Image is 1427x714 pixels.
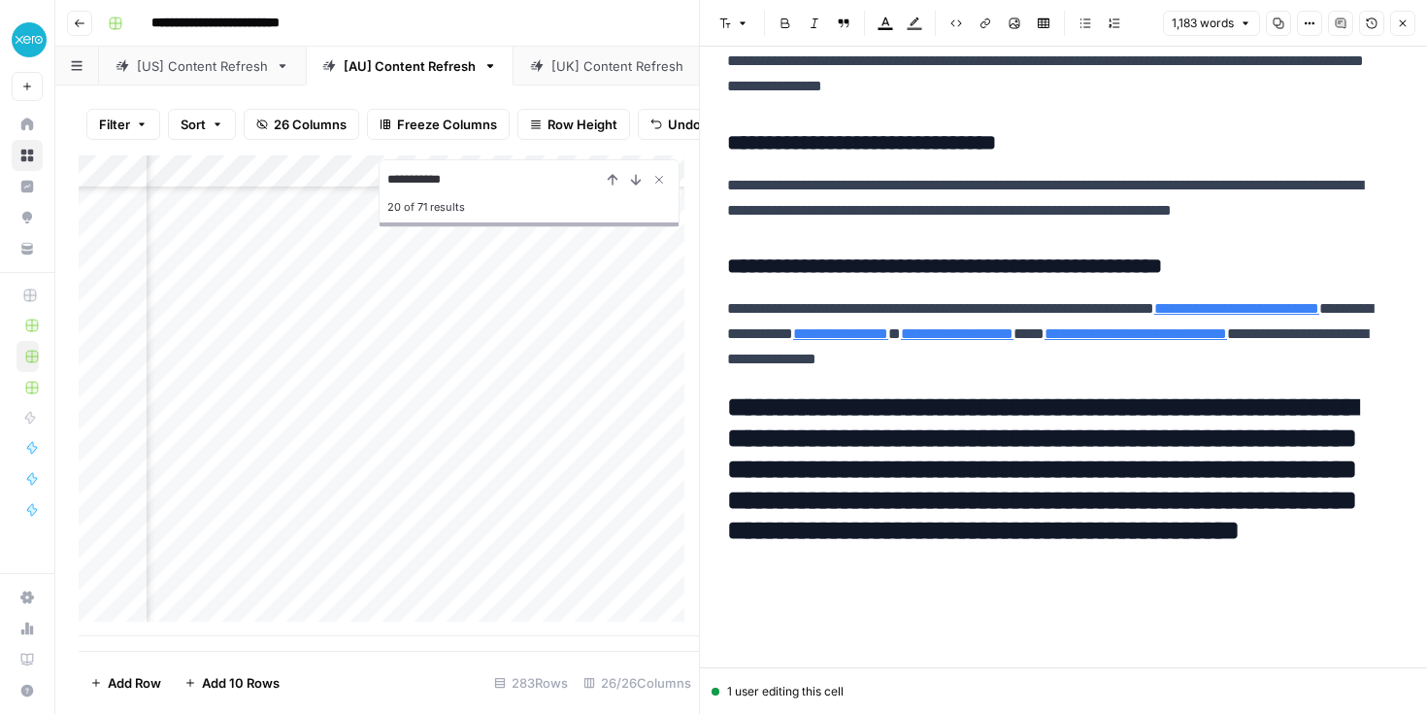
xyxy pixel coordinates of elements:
span: Filter [99,115,130,134]
a: Home [12,109,43,140]
a: [[GEOGRAPHIC_DATA]] Content Refresh [514,47,834,85]
button: Workspace: XeroOps [12,16,43,64]
a: Settings [12,582,43,613]
a: Insights [12,171,43,202]
span: 1,183 words [1172,15,1234,32]
a: Your Data [12,233,43,264]
div: [US] Content Refresh [137,56,268,76]
span: 26 Columns [274,115,347,134]
div: 26/26 Columns [576,667,699,698]
a: Opportunities [12,202,43,233]
div: 283 Rows [486,667,576,698]
span: Freeze Columns [397,115,497,134]
span: Add 10 Rows [202,673,280,693]
button: Close Search [647,168,671,191]
span: Add Row [108,673,161,693]
button: Next Result [624,168,647,191]
button: Freeze Columns [367,109,510,140]
a: Learning Hub [12,644,43,675]
button: Undo [638,109,713,140]
button: Add Row [79,667,173,698]
div: 1 user editing this cell [712,683,1415,700]
button: Sort [168,109,236,140]
span: Undo [668,115,701,134]
button: Filter [86,109,160,140]
span: Row Height [548,115,617,134]
div: [[GEOGRAPHIC_DATA]] Content Refresh [551,56,796,76]
div: [AU] Content Refresh [344,56,476,76]
span: Sort [181,115,206,134]
a: Usage [12,613,43,644]
button: Add 10 Rows [173,667,291,698]
a: [AU] Content Refresh [306,47,514,85]
a: Browse [12,140,43,171]
div: 20 of 71 results [387,195,671,219]
a: [US] Content Refresh [99,47,306,85]
button: 1,183 words [1163,11,1260,36]
img: XeroOps Logo [12,22,47,57]
button: 26 Columns [244,109,359,140]
button: Previous Result [601,168,624,191]
button: Row Height [517,109,630,140]
button: Help + Support [12,675,43,706]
